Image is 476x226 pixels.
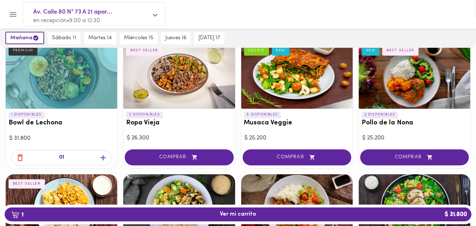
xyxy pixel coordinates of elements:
div: NEW [272,46,290,55]
button: COMPRAR [360,149,469,165]
button: COMPRAR [243,149,351,165]
span: mañana [10,35,39,41]
span: sábado 11 [52,35,76,41]
button: jueves 16 [161,32,191,44]
span: martes 14 [88,35,112,41]
span: jueves 16 [165,35,186,41]
span: Av. Calle 80 N° 73 A 21 apar... [33,7,148,17]
span: [DATE] 17 [198,35,220,41]
div: NEW [362,46,380,55]
div: BEST SELLER [126,46,162,55]
div: Pollo de la Nona [359,41,470,109]
h3: Bowl de Lechona [9,119,114,127]
div: $ 25.200 [245,134,349,142]
img: cart.png [11,211,19,219]
span: Ver mi carrito [220,211,256,218]
button: [DATE] 17 [194,32,224,44]
h3: Musaca Veggie [244,119,350,127]
div: VEGGIE [244,46,269,55]
div: $ 26.300 [127,134,231,142]
span: en recepción • 9:00 a 12:30 [33,18,100,24]
h3: Ropa Vieja [126,119,232,127]
button: sábado 11 [48,32,81,44]
button: miércoles 15 [120,32,157,44]
div: BEST SELLER [9,179,45,189]
div: Ropa Vieja [123,41,235,109]
div: Bowl de Lechona [6,41,117,109]
button: mañana [5,32,44,44]
div: BEST SELLER [382,46,419,55]
button: COMPRAR [125,149,233,165]
p: 1 DISPONIBLES [9,112,45,118]
b: 1 [7,210,28,219]
p: 3 DISPONIBLES [126,112,163,118]
div: $ 31.800 [9,134,114,143]
h3: Pollo de la Nona [362,119,467,127]
button: martes 14 [84,32,116,44]
p: 2 DISPONIBLES [362,112,398,118]
span: COMPRAR [252,154,342,160]
p: 5 DISPONIBLES [244,112,281,118]
iframe: Messagebird Livechat Widget [435,185,469,219]
button: 1Ver mi carrito$ 31.800 [5,207,471,221]
span: COMPRAR [369,154,460,160]
div: $ 25.200 [362,134,467,142]
span: miércoles 15 [124,35,153,41]
button: Menu [4,6,22,23]
p: 01 [59,154,64,162]
div: PREMIUM [9,46,37,55]
div: Musaca Veggie [241,41,353,109]
span: COMPRAR [134,154,224,160]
